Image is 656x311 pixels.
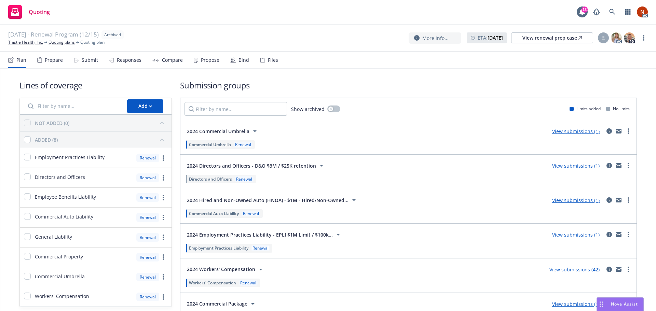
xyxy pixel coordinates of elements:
[605,127,613,135] a: circleInformation
[189,280,236,286] span: Workers' Compensation
[488,34,503,41] strong: [DATE]
[422,34,449,42] span: More info...
[136,293,159,301] div: Renewal
[136,173,159,182] div: Renewal
[35,213,93,220] span: Commercial Auto Liability
[189,245,248,251] span: Employment Practices Liability
[104,32,121,38] span: Archived
[136,154,159,162] div: Renewal
[522,33,582,43] div: View renewal prep case
[184,263,267,276] button: 2024 Workers' Compensation
[184,102,287,116] input: Filter by name...
[511,32,593,43] a: View renewal prep case
[637,6,648,17] img: photo
[180,80,637,91] h1: Submission groups
[189,142,231,147] span: Commercial Umbrella
[238,57,249,63] div: Bind
[5,2,53,22] a: Quoting
[582,6,588,13] div: 13
[189,176,232,182] span: Directors and Officers
[597,298,605,311] div: Drag to move
[187,266,255,273] span: 2024 Workers' Compensation
[624,230,632,239] a: more
[615,230,623,239] a: mail
[187,128,249,135] span: 2024 Commercial Umbrella
[45,57,63,63] div: Prepare
[136,193,159,202] div: Renewal
[624,161,632,170] a: more
[187,231,333,238] span: 2024 Employment Practices Liability - EPLI $1M Limit / $100k...
[597,297,644,311] button: Nova Assist
[35,273,85,280] span: Commercial Umbrella
[136,253,159,261] div: Renewal
[621,5,635,19] a: Switch app
[605,196,613,204] a: circleInformation
[29,9,50,15] span: Quoting
[35,117,167,128] button: NOT ADDED (0)
[184,297,259,311] button: 2024 Commercial Package
[239,280,258,286] div: Renewal
[159,174,167,182] a: more
[184,159,328,172] button: 2024 Directors and Officers - D&O $3M / $25K retention
[8,39,43,45] a: Thistle Health, Inc.
[136,233,159,242] div: Renewal
[605,5,619,19] a: Search
[159,293,167,301] a: more
[24,99,123,113] input: Filter by name...
[35,136,58,143] div: ADDED (8)
[552,231,600,238] a: View submissions (1)
[189,211,239,216] span: Commercial Auto Liability
[127,99,163,113] button: Add
[35,193,96,200] span: Employee Benefits Liability
[605,161,613,170] a: circleInformation
[590,5,603,19] a: Report a Bug
[80,39,105,45] span: Quoting plan
[615,127,623,135] a: mail
[624,32,635,43] img: photo
[640,34,648,42] a: more
[35,253,83,260] span: Commercial Property
[234,142,252,147] div: Renewal
[35,233,72,240] span: General Liability
[615,265,623,273] a: mail
[136,273,159,281] div: Renewal
[35,134,167,145] button: ADDED (8)
[159,273,167,281] a: more
[184,193,360,207] button: 2024 Hired and Non-Owned Auto (HNOA) - $1M - Hired/Non-Owned...
[606,106,630,112] div: No limits
[624,265,632,273] a: more
[187,300,247,307] span: 2024 Commercial Package
[611,301,638,307] span: Nova Assist
[624,127,632,135] a: more
[552,128,600,135] a: View submissions (1)
[552,197,600,203] a: View submissions (1)
[615,196,623,204] a: mail
[242,211,260,216] div: Renewal
[570,106,601,112] div: Limits added
[184,124,261,138] button: 2024 Commercial Umbrella
[35,293,89,300] span: Workers' Compensation
[478,34,503,41] span: ETA :
[19,80,172,91] h1: Lines of coverage
[138,100,152,113] div: Add
[251,245,270,251] div: Renewal
[552,301,600,307] a: View submissions (1)
[159,194,167,202] a: more
[136,213,159,222] div: Renewal
[552,162,600,169] a: View submissions (1)
[159,154,167,162] a: more
[268,57,278,63] div: Files
[159,253,167,261] a: more
[162,57,183,63] div: Compare
[187,162,316,169] span: 2024 Directors and Officers - D&O $3M / $25K retention
[549,266,600,273] a: View submissions (42)
[159,213,167,222] a: more
[35,173,85,181] span: Directors and Officers
[605,265,613,273] a: circleInformation
[16,57,26,63] div: Plan
[291,105,325,113] span: Show archived
[187,197,348,204] span: 2024 Hired and Non-Owned Auto (HNOA) - $1M - Hired/Non-Owned...
[159,233,167,241] a: more
[605,230,613,239] a: circleInformation
[35,154,105,161] span: Employment Practices Liability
